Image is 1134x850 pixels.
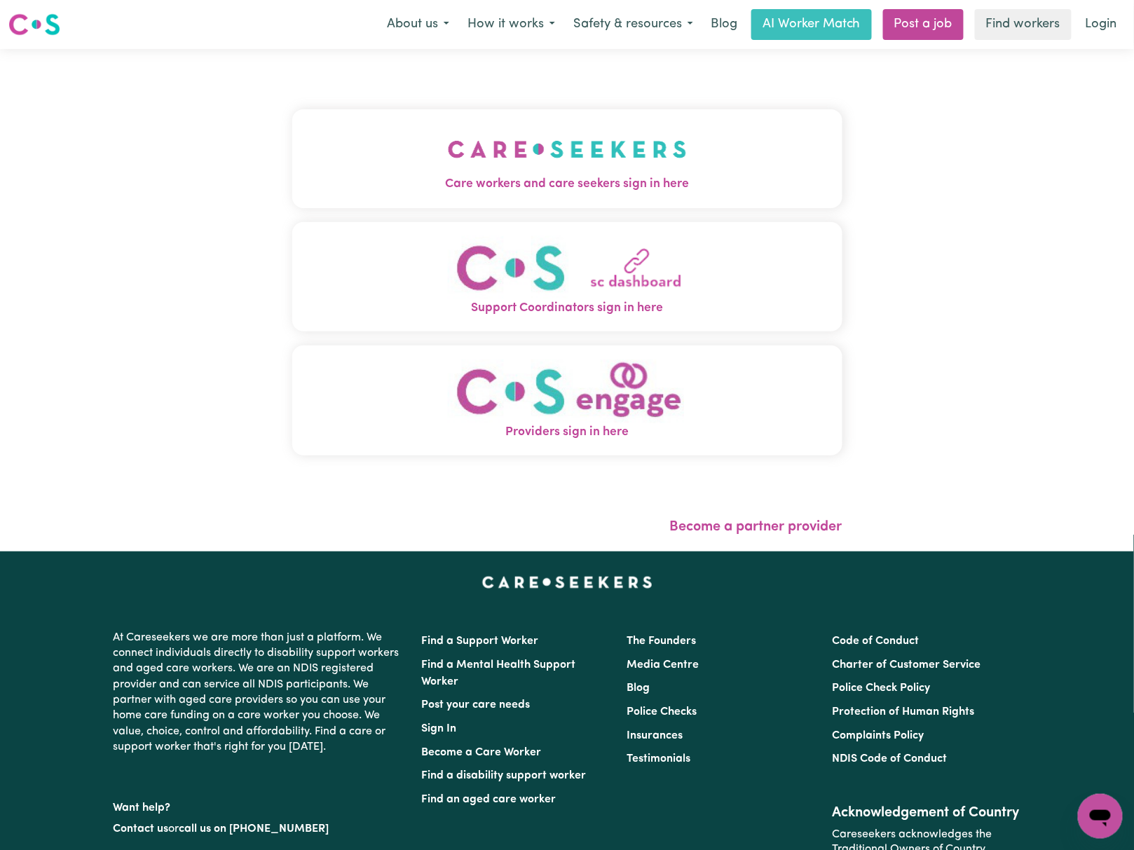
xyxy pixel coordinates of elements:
a: Sign In [421,723,456,734]
a: Find a disability support worker [421,770,586,781]
a: Police Checks [627,706,697,718]
p: Want help? [113,795,404,816]
a: NDIS Code of Conduct [833,753,948,765]
p: At Careseekers we are more than just a platform. We connect individuals directly to disability su... [113,624,404,761]
a: Find workers [975,9,1072,40]
a: Testimonials [627,753,690,765]
a: Find a Support Worker [421,636,538,647]
button: Providers sign in here [292,345,842,455]
a: Blog [627,683,650,694]
span: Support Coordinators sign in here [292,299,842,317]
h2: Acknowledgement of Country [833,804,1021,821]
button: Safety & resources [564,10,702,39]
a: Post a job [883,9,964,40]
a: call us on [PHONE_NUMBER] [179,823,329,835]
a: Find an aged care worker [421,794,556,805]
button: Care workers and care seekers sign in here [292,109,842,207]
a: The Founders [627,636,696,647]
button: Support Coordinators sign in here [292,222,842,332]
a: Police Check Policy [833,683,931,694]
a: Careseekers home page [482,577,653,588]
a: Careseekers logo [8,8,60,41]
a: Become a Care Worker [421,747,541,758]
a: Post your care needs [421,699,530,711]
a: Code of Conduct [833,636,920,647]
a: Login [1077,9,1126,40]
a: Media Centre [627,659,699,671]
span: Providers sign in here [292,423,842,441]
a: Complaints Policy [833,730,924,741]
a: Contact us [113,823,168,835]
button: How it works [458,10,564,39]
span: Care workers and care seekers sign in here [292,175,842,193]
p: or [113,816,404,842]
a: Blog [702,9,746,40]
a: Find a Mental Health Support Worker [421,659,575,687]
img: Careseekers logo [8,12,60,37]
a: Protection of Human Rights [833,706,975,718]
a: Insurances [627,730,683,741]
a: Charter of Customer Service [833,659,981,671]
a: Become a partner provider [670,520,842,534]
iframe: Button to launch messaging window [1078,794,1123,839]
button: About us [378,10,458,39]
a: AI Worker Match [751,9,872,40]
